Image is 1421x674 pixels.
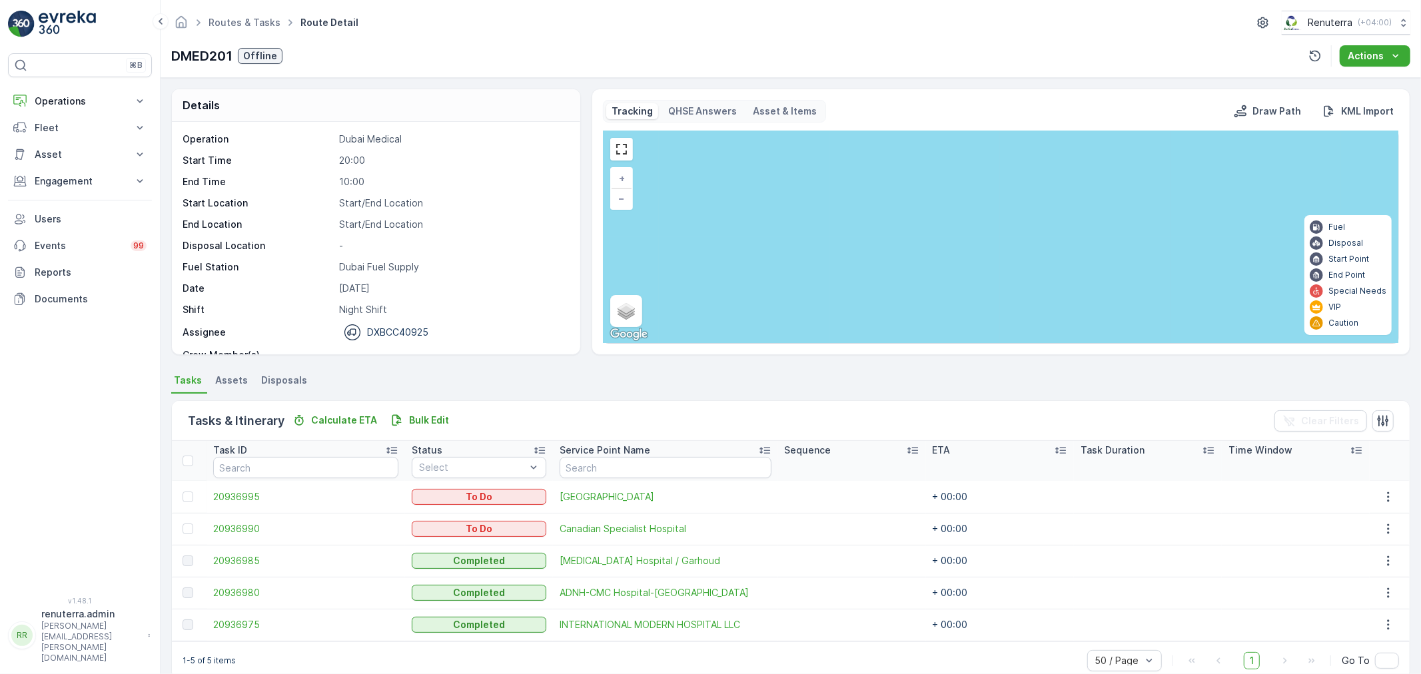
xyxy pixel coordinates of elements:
[1328,222,1345,232] p: Fuel
[412,617,546,633] button: Completed
[560,444,650,457] p: Service Point Name
[183,326,226,339] p: Assignee
[8,168,152,194] button: Engagement
[311,414,377,427] p: Calculate ETA
[1341,105,1394,118] p: KML Import
[8,286,152,312] a: Documents
[188,412,284,430] p: Tasks & Itinerary
[926,577,1074,609] td: + 00:00
[412,489,546,505] button: To Do
[8,206,152,232] a: Users
[926,481,1074,513] td: + 00:00
[183,303,334,316] p: Shift
[1282,15,1302,30] img: Screenshot_2024-07-26_at_13.33.01.png
[183,154,334,167] p: Start Time
[669,105,737,118] p: QHSE Answers
[560,618,771,631] a: INTERNATIONAL MODERN HOSPITAL LLC
[1282,11,1410,35] button: Renuterra(+04:00)
[339,133,566,146] p: Dubai Medical
[1348,49,1384,63] p: Actions
[1342,654,1370,667] span: Go To
[412,553,546,569] button: Completed
[213,554,398,567] span: 20936985
[607,326,651,343] a: Open this area in Google Maps (opens a new window)
[8,597,152,605] span: v 1.48.1
[1252,105,1301,118] p: Draw Path
[213,586,398,599] a: 20936980
[298,16,361,29] span: Route Detail
[183,260,334,274] p: Fuel Station
[183,587,193,598] div: Toggle Row Selected
[560,554,771,567] span: [MEDICAL_DATA] Hospital / Garhoud
[183,492,193,502] div: Toggle Row Selected
[8,141,152,168] button: Asset
[183,196,334,210] p: Start Location
[560,490,771,504] span: [GEOGRAPHIC_DATA]
[287,412,382,428] button: Calculate ETA
[261,374,307,387] span: Disposals
[8,232,152,259] a: Events99
[1328,302,1341,312] p: VIP
[560,522,771,535] a: Canadian Specialist Hospital
[35,212,147,226] p: Users
[174,20,189,31] a: Homepage
[171,46,233,66] p: DMED201
[183,218,334,231] p: End Location
[35,95,125,108] p: Operations
[243,49,277,63] p: Offline
[339,348,566,362] p: -
[619,172,625,184] span: +
[1317,103,1399,119] button: KML Import
[238,48,282,64] button: Offline
[612,296,641,326] a: Layers
[41,607,141,621] p: renuterra.admin
[213,490,398,504] a: 20936995
[339,175,566,188] p: 10:00
[1228,444,1292,457] p: Time Window
[339,239,566,252] p: -
[785,444,831,457] p: Sequence
[618,192,625,204] span: −
[1340,45,1410,67] button: Actions
[213,522,398,535] a: 20936990
[35,174,125,188] p: Engagement
[607,326,651,343] img: Google
[1328,254,1369,264] p: Start Point
[419,461,526,474] p: Select
[183,348,334,362] p: Crew Member(s)
[367,326,428,339] p: DXBCC40925
[339,303,566,316] p: Night Shift
[35,121,125,135] p: Fleet
[612,139,632,159] a: View Fullscreen
[926,513,1074,545] td: + 00:00
[209,17,280,28] a: Routes & Tasks
[385,412,454,428] button: Bulk Edit
[339,260,566,274] p: Dubai Fuel Supply
[35,266,147,279] p: Reports
[560,554,771,567] a: HMS Hospital / Garhoud
[560,490,771,504] a: Al Zahra Hospital
[8,607,152,663] button: RRrenuterra.admin[PERSON_NAME][EMAIL_ADDRESS][PERSON_NAME][DOMAIN_NAME]
[35,292,147,306] p: Documents
[183,97,220,113] p: Details
[35,148,125,161] p: Asset
[1358,17,1392,28] p: ( +04:00 )
[183,655,236,666] p: 1-5 of 5 items
[8,259,152,286] a: Reports
[612,188,632,208] a: Zoom Out
[1081,444,1145,457] p: Task Duration
[339,282,566,295] p: [DATE]
[1308,16,1352,29] p: Renuterra
[560,586,771,599] a: ADNH-CMC Hospital-Jadaf
[35,239,123,252] p: Events
[215,374,248,387] span: Assets
[213,444,247,457] p: Task ID
[183,133,334,146] p: Operation
[466,490,492,504] p: To Do
[183,555,193,566] div: Toggle Row Selected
